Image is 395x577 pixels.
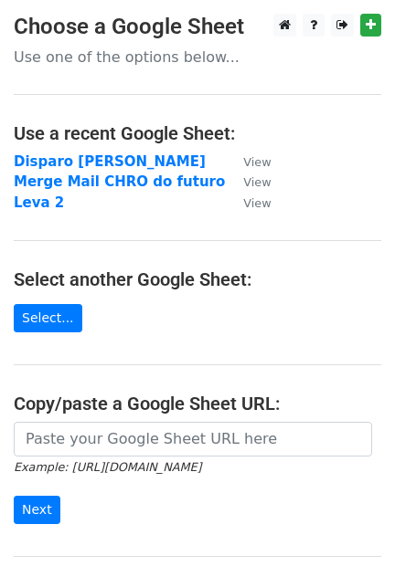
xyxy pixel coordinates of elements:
a: Merge Mail CHRO do futuro [14,173,225,190]
a: View [225,194,271,211]
small: View [243,175,271,189]
a: Leva 2 [14,194,64,211]
h4: Use a recent Google Sheet: [14,122,381,144]
input: Paste your Google Sheet URL here [14,422,372,456]
small: View [243,196,271,210]
a: Disparo [PERSON_NAME] [14,153,206,170]
a: View [225,173,271,190]
small: Example: [URL][DOMAIN_NAME] [14,460,201,474]
h3: Choose a Google Sheet [14,14,381,40]
small: View [243,155,271,169]
p: Use one of the options below... [14,47,381,67]
input: Next [14,496,60,524]
a: View [225,153,271,170]
a: Select... [14,304,82,332]
h4: Select another Google Sheet: [14,268,381,290]
h4: Copy/paste a Google Sheet URL: [14,393,381,414]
